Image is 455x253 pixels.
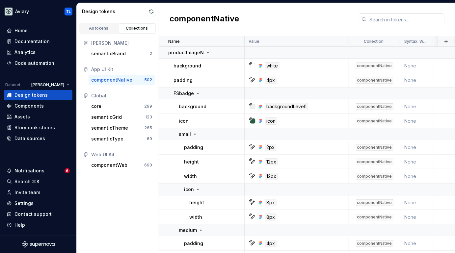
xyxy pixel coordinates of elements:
[174,77,193,84] p: padding
[4,187,72,198] a: Invite team
[184,186,194,193] p: icon
[367,13,444,25] input: Search in tokens...
[356,214,393,220] div: componentNative
[91,114,122,120] div: semanticGrid
[4,176,72,187] button: Search ⌘K
[91,136,123,142] div: semanticType
[4,47,72,58] a: Analytics
[144,125,152,131] div: 265
[14,222,25,228] div: Help
[14,189,40,196] div: Invite team
[265,117,277,125] div: icon
[5,82,20,88] div: Dataset
[170,13,239,25] h2: componentNative
[14,178,40,185] div: Search ⌘K
[89,48,155,59] button: semanticBrand2
[82,26,115,31] div: All tokens
[14,135,45,142] div: Data sources
[14,103,44,109] div: Components
[184,240,203,247] p: padding
[356,63,393,69] div: componentNative
[4,36,72,47] a: Documentation
[4,209,72,219] button: Contact support
[168,39,180,44] p: Name
[82,8,147,15] div: Design tokens
[400,236,433,251] td: None
[91,151,152,158] div: Web UI Kit
[145,114,152,120] div: 123
[22,241,55,248] svg: Supernova Logo
[265,158,278,165] div: 12px
[184,173,197,180] p: width
[91,66,152,73] div: App UI Kit
[89,160,155,170] a: componentWeb690
[356,77,393,84] div: componentNative
[89,112,155,122] button: semanticGrid123
[174,63,201,69] p: background
[179,227,197,234] p: medium
[404,39,428,44] p: Syntax: Web
[174,90,194,97] p: FSbadge
[89,101,155,112] a: core299
[356,240,393,247] div: componentNative
[14,114,30,120] div: Assets
[149,51,152,56] div: 2
[14,60,54,66] div: Code automation
[4,58,72,68] a: Code automation
[144,163,152,168] div: 690
[14,200,34,207] div: Settings
[265,77,277,84] div: 4px
[265,103,308,110] div: backgroundLevel1
[179,103,206,110] p: background
[144,104,152,109] div: 299
[400,73,433,88] td: None
[91,125,128,131] div: semanticTheme
[91,77,132,83] div: componentNative
[28,80,72,89] button: [PERSON_NAME]
[144,77,152,83] div: 502
[14,167,44,174] div: Notifications
[91,40,152,46] div: [PERSON_NAME]
[265,214,277,221] div: 8px
[120,26,153,31] div: Collections
[265,62,280,69] div: white
[265,199,277,206] div: 8px
[4,220,72,230] button: Help
[14,92,48,98] div: Design tokens
[89,123,155,133] button: semanticTheme265
[179,131,191,138] p: small
[364,39,384,44] p: Collection
[400,99,433,114] td: None
[400,114,433,128] td: None
[356,144,393,151] div: componentNative
[400,155,433,169] td: None
[265,144,276,151] div: 2px
[4,25,72,36] a: Home
[65,168,70,173] span: 6
[14,124,55,131] div: Storybook stories
[66,9,71,14] div: TL
[184,144,203,151] p: padding
[89,134,155,144] button: semanticType69
[14,49,36,56] div: Analytics
[15,8,29,15] div: Aviary
[5,8,13,15] img: 256e2c79-9abd-4d59-8978-03feab5a3943.png
[400,140,433,155] td: None
[356,118,393,124] div: componentNative
[14,27,28,34] div: Home
[91,92,152,99] div: Global
[4,165,72,176] button: Notifications6
[14,38,50,45] div: Documentation
[356,103,393,110] div: componentNative
[89,75,155,85] button: componentNative502
[356,159,393,165] div: componentNative
[400,210,433,224] td: None
[4,90,72,100] a: Design tokens
[147,136,152,141] div: 69
[189,214,202,220] p: width
[400,59,433,73] td: None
